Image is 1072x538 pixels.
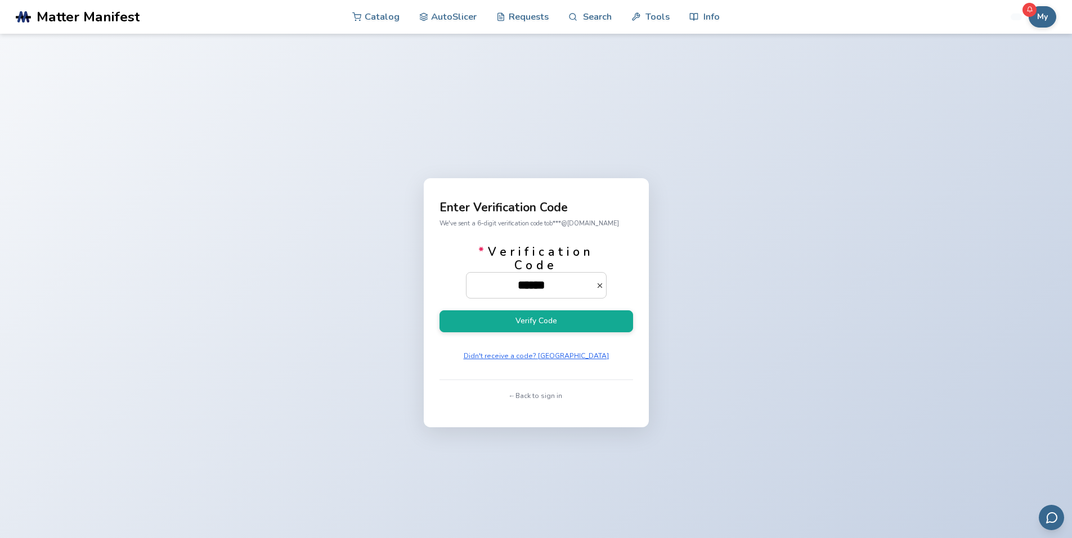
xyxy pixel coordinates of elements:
p: Enter Verification Code [439,202,633,214]
button: Didn't receive a code? [GEOGRAPHIC_DATA] [460,348,613,364]
button: My [1029,6,1056,28]
button: Send feedback via email [1039,505,1064,530]
button: Verify Code [439,310,633,332]
label: Verification Code [466,245,607,298]
input: *Verification Code [467,273,596,297]
button: ← Back to sign in [506,388,566,404]
span: Matter Manifest [37,9,140,25]
p: We've sent a 6-digit verification code to b***@[DOMAIN_NAME] [439,218,633,229]
button: *Verification Code [596,282,607,290]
